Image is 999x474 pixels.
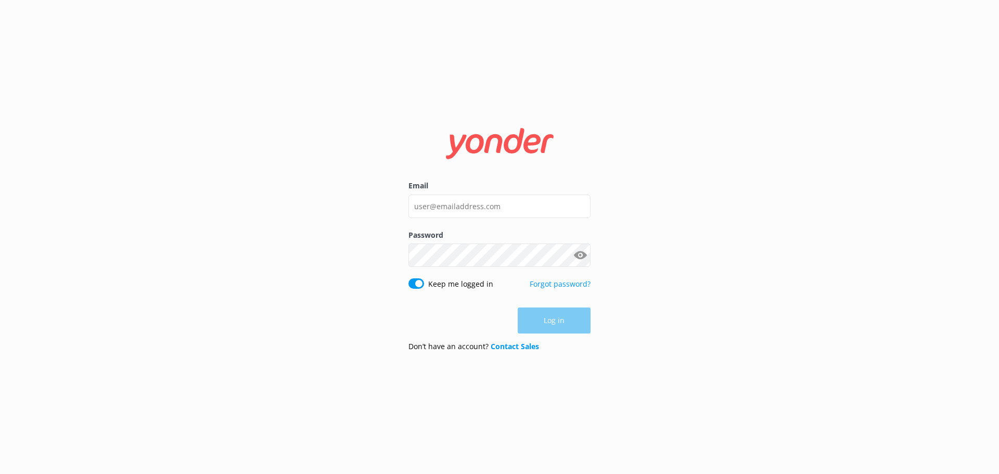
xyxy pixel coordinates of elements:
[408,195,591,218] input: user@emailaddress.com
[491,341,539,351] a: Contact Sales
[408,229,591,241] label: Password
[408,341,539,352] p: Don’t have an account?
[530,279,591,289] a: Forgot password?
[408,180,591,191] label: Email
[428,278,493,290] label: Keep me logged in
[570,245,591,266] button: Show password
